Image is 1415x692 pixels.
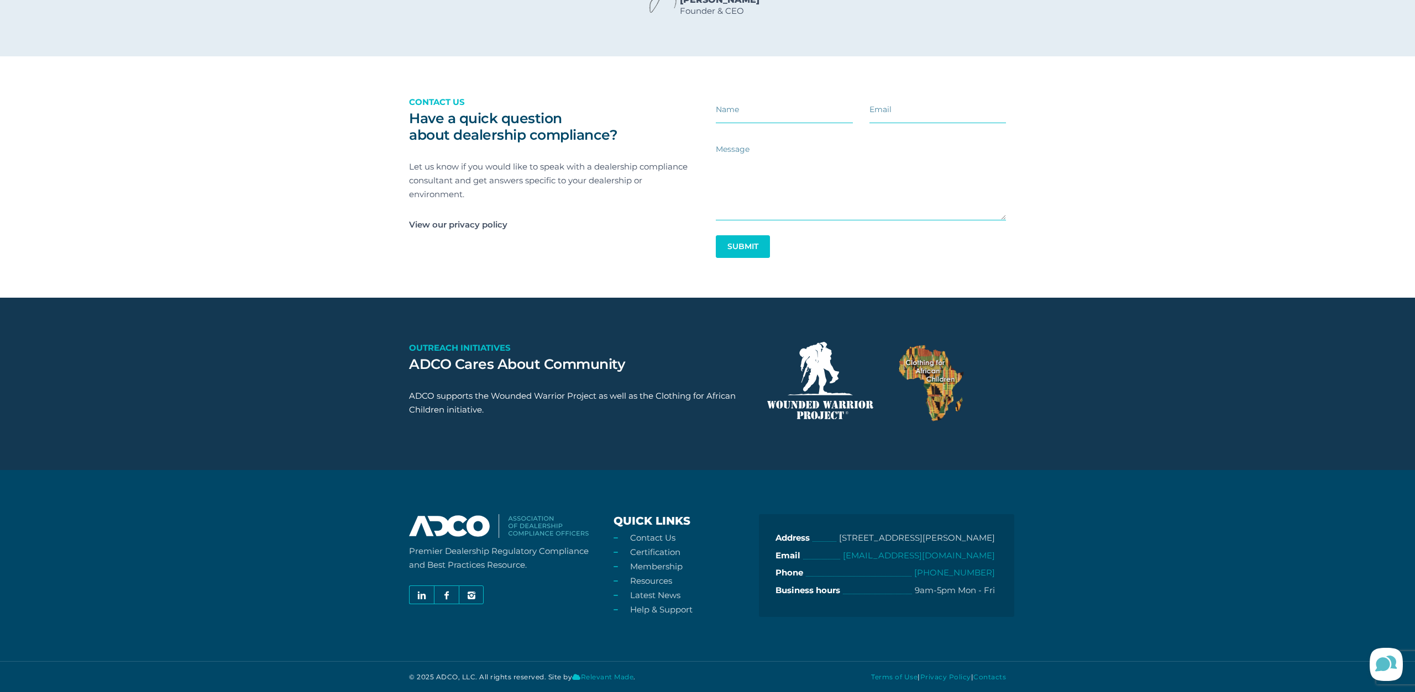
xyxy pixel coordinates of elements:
[716,96,853,123] input: Name
[630,604,693,615] a: Help & Support
[716,235,770,258] button: Submit
[409,341,751,355] p: Outreach Initiatives
[630,561,683,572] a: Membership
[409,95,699,109] p: Contact us
[630,547,680,557] a: Certification
[914,567,995,578] a: [PHONE_NUMBER]
[572,673,633,681] a: Relevant Made
[775,548,800,563] b: Email
[630,590,680,600] a: Latest News
[409,673,636,681] span: © 2025 ADCO, LLC. All rights reserved. Site by .
[871,673,918,681] a: Terms of Use
[630,532,675,543] a: Contact Us
[920,673,971,681] a: Privacy Policy
[767,342,874,419] img: Wounded Warrior Project logo
[775,583,840,598] b: Business hours
[680,7,759,15] span: Founder & CEO
[871,670,1006,684] span: | |
[409,514,589,538] img: association-of-dealership-compliance-officers-logo2023.svg
[843,550,995,561] a: [EMAIL_ADDRESS][DOMAIN_NAME]
[775,531,810,546] b: Address
[409,110,699,143] h2: Have a quick question about dealership compliance?
[630,575,672,586] a: Resources
[915,583,995,598] p: 9am-5pm Mon - Fri
[775,566,803,580] b: Phone
[409,544,597,572] p: Premier Dealership Regulatory Compliance and Best Practices Resource.
[409,160,699,201] p: Let us know if you would like to speak with a dealership compliance consultant and get answers sp...
[614,514,751,528] h3: Quick Links
[869,96,1007,123] input: Email
[839,531,995,546] p: [STREET_ADDRESS][PERSON_NAME]
[1360,637,1415,692] iframe: Lucky Orange Messenger
[409,389,751,416] p: ADCO supports the Wounded Warrior Project as well as the Clothing for African Children initiative.
[409,356,751,372] h2: ADCO Cares About Community
[973,673,1006,681] a: Contacts
[409,218,507,231] a: View our privacy policy
[895,342,967,425] img: Clothing for African Children logo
